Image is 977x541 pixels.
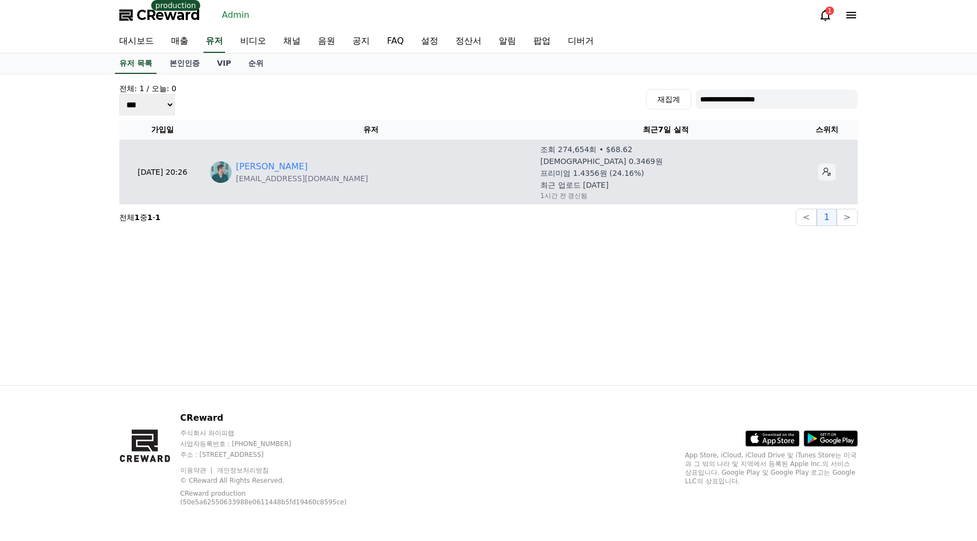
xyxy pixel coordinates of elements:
[236,160,308,173] a: [PERSON_NAME]
[540,191,587,200] p: 1시간 전 갱신됨
[180,489,353,506] p: CReward production (50e5a62550633988e0611448b5fd19460c8595ce)
[180,412,370,424] p: CReward
[203,30,225,53] a: 유저
[161,53,208,74] a: 본인인증
[28,358,46,367] span: Home
[309,30,344,53] a: 음원
[540,168,644,179] p: 프리미엄 1.4356원 (24.16%)
[685,451,858,485] p: App Store, iCloud, iCloud Drive 및 iTunes Store는 미국과 그 밖의 나라 및 지역에서 등록된 Apple Inc.의 서비스 상표입니다. Goo...
[124,167,201,178] p: [DATE] 20:26
[559,30,602,53] a: 디버거
[536,120,796,140] th: 최근7일 실적
[825,6,834,15] div: 1
[90,359,121,367] span: Messages
[525,30,559,53] a: 팝업
[218,6,254,24] a: Admin
[155,213,161,222] strong: 1
[180,467,214,474] a: 이용약관
[119,120,206,140] th: 가입일
[180,429,370,437] p: 주식회사 와이피랩
[447,30,490,53] a: 정산서
[344,30,378,53] a: 공지
[180,440,370,448] p: 사업자등록번호 : [PHONE_NUMBER]
[3,342,71,369] a: Home
[240,53,272,74] a: 순위
[115,53,157,74] a: 유저 목록
[210,161,232,183] img: https://lh3.googleusercontent.com/a/ACg8ocLvMi4oIqoBad7wrHa9QHXPHNHYYkW9v5RsHZT2r3h1-0ZX5uk=s96-c
[796,120,858,140] th: 스위치
[817,209,836,226] button: 1
[412,30,447,53] a: 설정
[119,212,160,223] p: 전체 중 -
[275,30,309,53] a: 채널
[232,30,275,53] a: 비디오
[540,156,663,167] p: [DEMOGRAPHIC_DATA] 0.3469원
[139,342,207,369] a: Settings
[837,209,858,226] button: >
[147,213,153,222] strong: 1
[540,180,608,190] p: 최근 업로드 [DATE]
[378,30,412,53] a: FAQ
[646,89,691,109] button: 재집계
[137,6,200,24] span: CReward
[490,30,525,53] a: 알림
[134,213,140,222] strong: 1
[111,30,162,53] a: 대시보드
[206,120,536,140] th: 유저
[217,467,269,474] a: 개인정보처리방침
[162,30,197,53] a: 매출
[119,6,200,24] a: CReward
[796,209,817,226] button: <
[180,450,370,459] p: 주소 : [STREET_ADDRESS]
[180,476,370,485] p: © CReward All Rights Reserved.
[208,53,240,74] a: VIP
[160,358,186,367] span: Settings
[819,9,832,22] a: 1
[71,342,139,369] a: Messages
[540,144,633,155] p: 조회 274,654회 • $68.62
[236,173,368,184] p: [EMAIL_ADDRESS][DOMAIN_NAME]
[119,83,177,94] h4: 전체: 1 / 오늘: 0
